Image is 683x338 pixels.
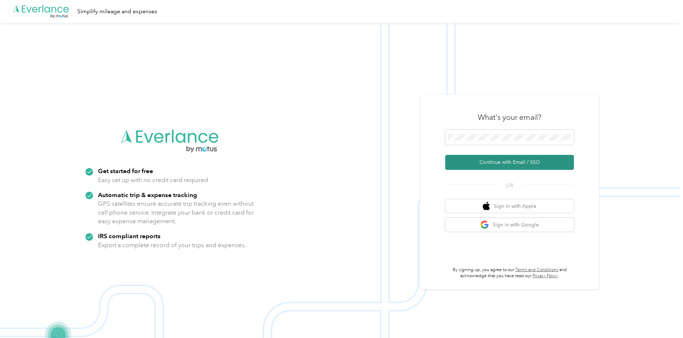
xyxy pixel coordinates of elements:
[98,232,161,240] strong: IRS compliant reports
[532,273,558,279] a: Privacy Policy
[445,218,574,232] button: google logoSign in with Google
[445,199,574,213] button: apple logoSign in with Apple
[445,267,574,279] p: By signing up, you agree to our and acknowledge that you have read our .
[497,182,522,189] span: OR
[98,176,208,185] p: Easy set up with no credit card required
[98,241,246,250] p: Export a complete record of your trips and expenses.
[483,202,490,211] img: apple logo
[515,267,558,273] a: Terms and Conditions
[98,167,153,175] strong: Get started for free
[77,7,157,16] div: Simplify mileage and expenses
[98,199,254,226] p: GPS satellites ensure accurate trip tracking even without cell phone service. Integrate your bank...
[445,155,574,170] button: Continue with Email / SSO
[98,191,197,199] strong: Automatic trip & expense tracking
[480,220,489,229] img: google logo
[478,112,541,122] h3: What's your email?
